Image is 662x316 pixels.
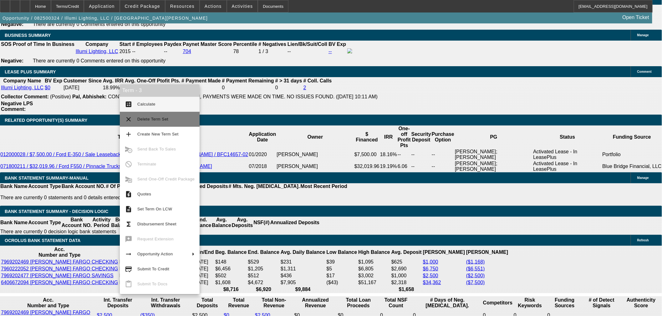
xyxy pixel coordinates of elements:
[391,246,422,258] th: Avg. Deposit
[125,78,180,83] b: Avg. One-Off Ptofit Pts.
[137,207,172,211] span: Set Term On LCW
[354,160,380,172] td: $32,019.96
[5,209,109,214] span: Bank Statement Summary - Decision Logic
[28,183,61,190] th: Account Type
[326,279,358,286] td: ($43)
[1,273,114,278] a: 7969202477 [PERSON_NAME] FARGO SAVINGS
[1,266,118,271] a: 7960222052 [PERSON_NAME] FARGO CHECKING
[76,49,118,54] a: Illumi Lighting, LLC
[358,266,390,272] td: $6,805
[326,273,358,279] td: $17
[287,48,328,55] td: --
[215,286,247,293] th: $8,716
[326,246,358,258] th: Low Balance
[391,273,422,279] td: $1,000
[602,160,662,172] td: Blue Bridge Financial, LLC
[164,42,181,47] b: Paydex
[583,297,620,309] th: # of Detect Signals
[5,69,56,74] span: LEASE PLUS SUMMARY
[125,116,132,123] mat-icon: clear
[108,94,378,99] span: CONTRACT MATURED BACK IN [DATE], PAYMENTS WERE MADE ON TIME. NO ISSUES FOUND. ([DATE] 10:11 AM)
[358,273,390,279] td: $3,002
[103,85,124,91] td: 18.99%
[106,183,136,190] th: # Of Periods
[181,78,221,83] b: # Payment Made
[431,149,455,160] td: --
[423,273,438,278] a: $2,500
[0,164,212,169] a: 071800211 / $32,019.96 / Ford F550 / Pinnacle Trucks / Illumi Lighting LLC / [PERSON_NAME]
[61,217,92,229] th: Bank Account NO.
[413,297,482,309] th: # Days of Neg. [MEDICAL_DATA].
[391,259,422,265] td: $625
[358,279,390,286] td: $51,167
[288,42,327,47] b: Lien/Bk/Suit/Coll
[137,252,173,256] span: Opportunity Action
[33,58,165,63] span: There are currently 0 Comments entered on this opportunity
[5,118,87,123] span: RELATED OPPORTUNITY(S) SUMMARY
[132,42,163,47] b: # Employees
[328,49,332,54] a: --
[89,4,115,9] span: Application
[227,0,258,12] button: Activities
[103,78,124,83] b: Avg. IRR
[277,160,354,172] td: [PERSON_NAME]
[125,220,132,228] mat-icon: functions
[119,279,171,286] td: ILLUMI LIGHTING LLC
[547,297,583,309] th: Funding Sources
[120,42,131,47] b: Start
[125,250,132,258] mat-icon: arrow_right_alt
[397,149,411,160] td: --
[280,266,326,272] td: $1,311
[602,126,662,149] th: Funding Source
[637,176,649,180] span: Manage
[178,183,228,190] th: Annualized Deposits
[61,183,106,190] th: Bank Account NO.
[277,149,354,160] td: [PERSON_NAME]
[303,78,332,83] b: # Coll. Calls
[137,222,176,226] span: Disbursement Sheet
[222,85,274,91] td: 0
[1,41,12,47] th: SOS
[111,217,130,229] th: Beg. Balance
[97,297,140,309] th: Int. Transfer Deposits
[119,259,171,265] td: ILLUMI LIGHTING LLC
[119,246,171,258] th: Acc. Holder Name
[338,297,379,309] th: Total Loan Proceeds
[3,78,41,83] b: Company Name
[358,259,390,265] td: $1,095
[280,286,326,293] th: $9,884
[125,265,132,273] mat-icon: credit_score
[165,0,199,12] button: Resources
[466,246,508,258] th: [PERSON_NAME]
[423,246,465,258] th: [PERSON_NAME]
[326,266,358,272] td: $5
[64,78,102,83] b: Customer Since
[125,205,132,213] mat-icon: description
[120,84,200,97] div: Term - 3
[300,183,348,190] th: Most Recent Period
[45,85,50,90] a: $0
[183,42,232,47] b: Paynet Master Score
[92,217,111,229] th: Activity Period
[280,259,326,265] td: $231
[5,238,80,243] span: OCROLUS BANK STATEMENT DATA
[380,149,397,160] td: 18.16%
[72,94,107,99] b: Pal, Abhishek:
[1,246,118,258] th: Acc. Number and Type
[63,85,102,91] td: [DATE]
[50,94,71,99] span: (Positive)
[466,266,485,271] a: ($6,551)
[253,217,270,229] th: NSF(#)
[200,0,227,12] button: Actions
[233,49,257,54] div: 78
[0,152,248,157] a: 012000028 / $7,500.00 / Ford E-350 / Sale Leaseback / Illumi Lighting, LLC / [PERSON_NAME] / BFC1...
[423,266,438,271] a: $6,750
[0,195,347,200] p: There are currently 0 statements and 0 details entered on this opportunity
[423,280,441,285] a: $34,362
[431,126,455,149] th: Purchase Option
[181,85,221,91] td: 24
[85,42,108,47] b: Company
[411,149,431,160] td: --
[125,190,132,198] mat-icon: request_quote
[466,273,485,278] a: ($2,500)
